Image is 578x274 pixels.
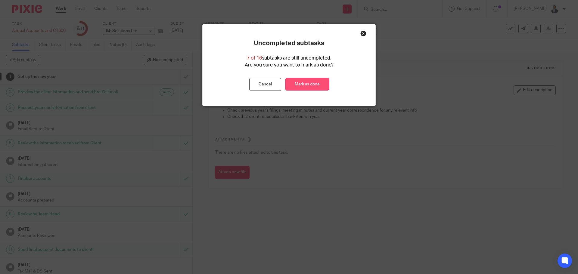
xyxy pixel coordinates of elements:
p: Are you sure you want to mark as done? [245,62,334,69]
span: 7 of 16 [247,56,262,60]
div: Close this dialog window [360,30,366,36]
p: subtasks are still uncompleted. [247,55,331,62]
p: Uncompleted subtasks [254,39,324,47]
a: Mark as done [285,78,329,91]
button: Cancel [249,78,281,91]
